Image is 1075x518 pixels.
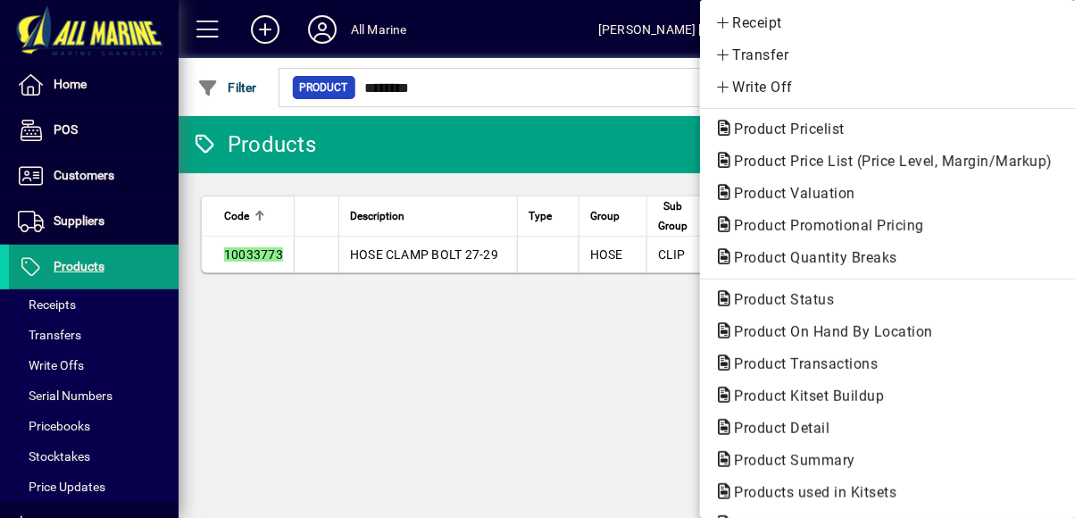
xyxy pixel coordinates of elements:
span: Product Summary [714,452,864,469]
span: Product Valuation [714,185,864,202]
span: Product Pricelist [714,121,854,138]
span: Product Detail [714,420,838,437]
span: Product Promotional Pricing [714,217,933,234]
span: Product Transactions [714,355,887,372]
span: Write Off [714,77,1062,98]
span: Product Price List (Price Level, Margin/Markup) [714,153,1062,170]
span: Receipt [714,13,1062,34]
span: Product Kitset Buildup [714,388,893,405]
span: Product Quantity Breaks [714,249,906,266]
span: Product Status [714,291,843,308]
span: Product On Hand By Location [714,323,942,340]
span: Transfer [714,45,1062,66]
span: Products used in Kitsets [714,484,905,501]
